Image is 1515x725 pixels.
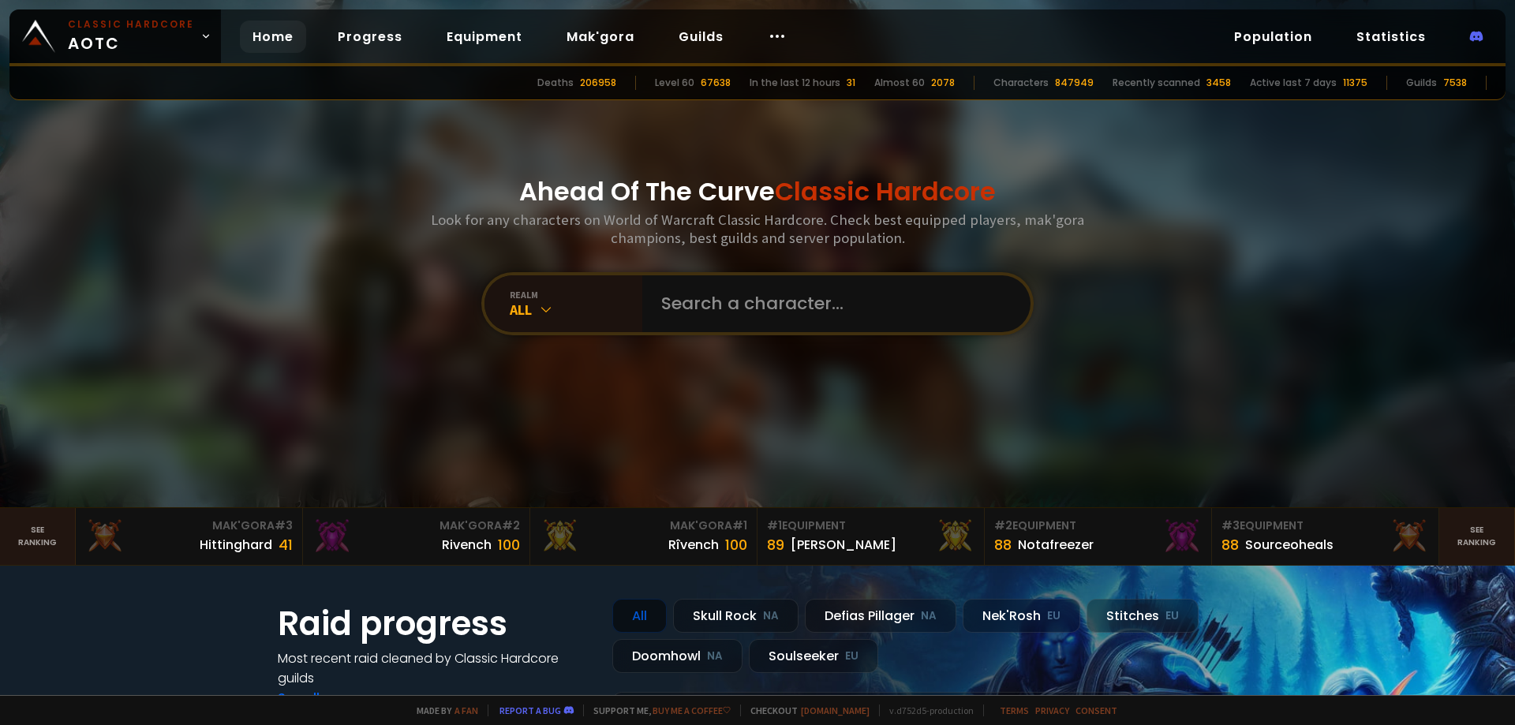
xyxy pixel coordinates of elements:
div: 3458 [1206,76,1231,90]
span: # 3 [275,518,293,533]
div: Stitches [1087,599,1199,633]
input: Search a character... [652,275,1012,332]
span: # 1 [732,518,747,533]
a: See all progress [278,689,380,707]
h1: Ahead Of The Curve [519,173,996,211]
div: Deaths [537,76,574,90]
div: realm [510,289,642,301]
a: #2Equipment88Notafreezer [985,508,1212,565]
a: Buy me a coffee [653,704,731,716]
a: Home [240,21,306,53]
div: 89 [767,534,784,555]
div: 7538 [1443,76,1467,90]
div: Defias Pillager [805,599,956,633]
a: Terms [1000,704,1029,716]
div: 206958 [580,76,616,90]
div: Rivench [442,535,492,555]
div: Almost 60 [874,76,925,90]
div: 88 [1221,534,1239,555]
div: Recently scanned [1113,76,1200,90]
div: 31 [847,76,855,90]
span: # 2 [502,518,520,533]
div: Skull Rock [673,599,799,633]
div: 100 [498,534,520,555]
span: # 2 [994,518,1012,533]
h1: Raid progress [278,599,593,648]
div: All [612,599,667,633]
div: 11375 [1343,76,1367,90]
div: Rîvench [668,535,719,555]
div: Doomhowl [612,639,743,673]
a: Mak'Gora#1Rîvench100 [530,508,757,565]
h4: Most recent raid cleaned by Classic Hardcore guilds [278,648,593,688]
div: Sourceoheals [1245,535,1334,555]
a: Progress [325,21,415,53]
div: 41 [279,534,293,555]
div: Guilds [1406,76,1437,90]
div: Characters [993,76,1049,90]
div: Equipment [767,518,974,534]
div: Hittinghard [200,535,272,555]
div: Equipment [1221,518,1429,534]
span: Classic Hardcore [775,174,996,209]
a: Population [1221,21,1325,53]
span: AOTC [68,17,194,55]
span: # 1 [767,518,782,533]
div: Equipment [994,518,1202,534]
small: EU [1047,608,1060,624]
span: Made by [407,704,478,716]
a: Report a bug [499,704,561,716]
div: 847949 [1055,76,1094,90]
div: All [510,301,642,319]
span: Support me, [583,704,731,716]
div: 67638 [701,76,731,90]
a: Mak'Gora#3Hittinghard41 [76,508,303,565]
small: Classic Hardcore [68,17,194,32]
a: #1Equipment89[PERSON_NAME] [757,508,985,565]
div: Mak'Gora [85,518,293,534]
div: 100 [725,534,747,555]
div: In the last 12 hours [750,76,840,90]
div: Soulseeker [749,639,878,673]
div: Level 60 [655,76,694,90]
div: Mak'Gora [540,518,747,534]
a: Privacy [1035,704,1069,716]
div: Nek'Rosh [963,599,1080,633]
div: Notafreezer [1018,535,1094,555]
a: #3Equipment88Sourceoheals [1212,508,1439,565]
a: Classic HardcoreAOTC [9,9,221,63]
a: Mak'gora [554,21,647,53]
a: Consent [1075,704,1117,716]
h3: Look for any characters on World of Warcraft Classic Hardcore. Check best equipped players, mak'g... [425,211,1090,247]
small: NA [921,608,937,624]
small: NA [763,608,779,624]
div: 2078 [931,76,955,90]
a: a fan [454,704,478,716]
a: Seeranking [1439,508,1515,565]
div: 88 [994,534,1012,555]
span: Checkout [740,704,870,716]
span: # 3 [1221,518,1240,533]
div: [PERSON_NAME] [791,535,896,555]
div: Mak'Gora [312,518,520,534]
a: Mak'Gora#2Rivench100 [303,508,530,565]
small: EU [1165,608,1179,624]
a: [DOMAIN_NAME] [801,704,870,716]
small: NA [707,648,723,664]
span: v. d752d5 - production [879,704,974,716]
small: EU [845,648,858,664]
a: Statistics [1344,21,1438,53]
a: Equipment [434,21,535,53]
a: Guilds [666,21,736,53]
div: Active last 7 days [1250,76,1337,90]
